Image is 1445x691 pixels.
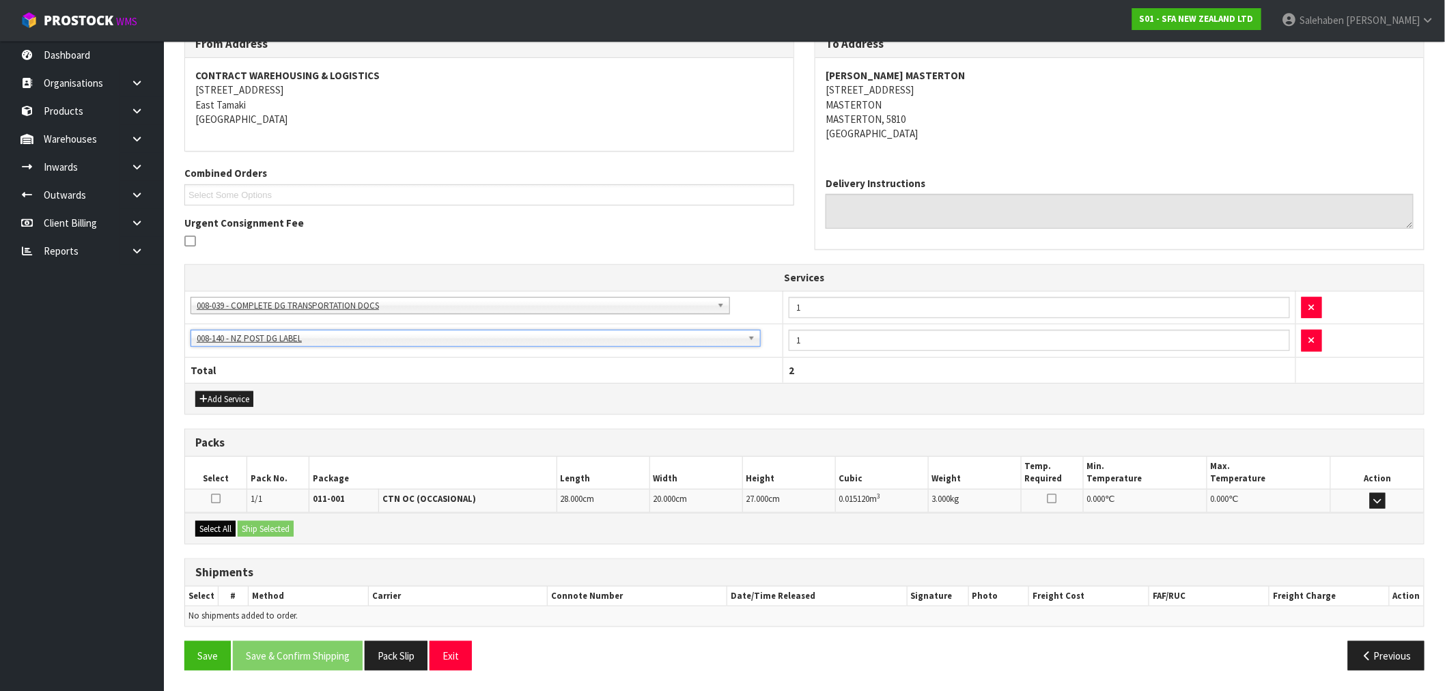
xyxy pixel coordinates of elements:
[185,587,219,606] th: Select
[369,587,548,606] th: Carrier
[1389,587,1424,606] th: Action
[1140,13,1254,25] strong: S01 - SFA NEW ZEALAND LTD
[742,457,835,489] th: Height
[184,216,304,230] label: Urgent Consignment Fee
[561,493,583,505] span: 28.000
[835,457,928,489] th: Cubic
[1149,587,1269,606] th: FAF/RUC
[742,489,835,513] td: cm
[430,641,472,671] button: Exit
[826,38,1414,51] h3: To Address
[878,492,881,500] sup: 3
[197,330,742,347] span: 008-140 - NZ POST DG LABEL
[1021,457,1083,489] th: Temp. Required
[1132,8,1261,30] a: S01 - SFA NEW ZEALAND LTD
[1029,587,1149,606] th: Freight Cost
[826,69,965,82] strong: [PERSON_NAME] MASTERTON
[44,12,113,29] span: ProStock
[548,587,727,606] th: Connote Number
[233,641,363,671] button: Save & Confirm Shipping
[839,493,870,505] span: 0.015120
[20,12,38,29] img: cube-alt.png
[1269,587,1390,606] th: Freight Charge
[184,20,1425,681] span: Ship
[184,166,267,180] label: Combined Orders
[185,265,1424,291] th: Services
[1083,489,1207,513] td: ℃
[185,457,247,489] th: Select
[727,587,907,606] th: Date/Time Released
[238,521,294,537] button: Ship Selected
[251,493,262,505] span: 1/1
[1300,14,1344,27] span: Salehaben
[116,15,137,28] small: WMS
[1207,457,1330,489] th: Max. Temperature
[1346,14,1420,27] span: [PERSON_NAME]
[247,457,309,489] th: Pack No.
[649,457,742,489] th: Width
[932,493,951,505] span: 3.000
[557,489,649,513] td: cm
[826,68,1414,141] address: [STREET_ADDRESS] MASTERTON MASTERTON, 5810 [GEOGRAPHIC_DATA]
[1348,641,1425,671] button: Previous
[249,587,369,606] th: Method
[928,489,1021,513] td: kg
[309,457,557,489] th: Package
[649,489,742,513] td: cm
[195,566,1414,579] h3: Shipments
[365,641,427,671] button: Pack Slip
[195,391,253,408] button: Add Service
[1211,493,1229,505] span: 0.000
[826,176,925,191] label: Delivery Instructions
[219,587,249,606] th: #
[1331,457,1424,489] th: Action
[746,493,769,505] span: 27.000
[907,587,968,606] th: Signature
[557,457,649,489] th: Length
[835,489,928,513] td: m
[313,493,345,505] strong: 011-001
[184,641,231,671] button: Save
[185,606,1424,626] td: No shipments added to order.
[382,493,476,505] strong: CTN OC (OCCASIONAL)
[654,493,676,505] span: 20.000
[195,69,380,82] strong: CONTRACT WAREHOUSING & LOGISTICS
[1087,493,1106,505] span: 0.000
[195,436,1414,449] h3: Packs
[195,68,783,127] address: [STREET_ADDRESS] East Tamaki [GEOGRAPHIC_DATA]
[1207,489,1330,513] td: ℃
[1083,457,1207,489] th: Min. Temperature
[195,521,236,537] button: Select All
[197,298,712,314] span: 008-039 - COMPLETE DG TRANSPORTATION DOCS
[928,457,1021,489] th: Weight
[968,587,1029,606] th: Photo
[789,364,794,377] span: 2
[185,357,783,383] th: Total
[195,38,783,51] h3: From Address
